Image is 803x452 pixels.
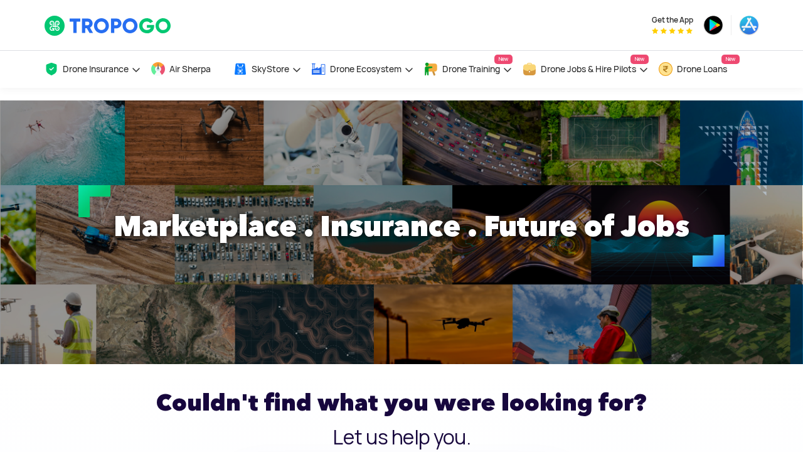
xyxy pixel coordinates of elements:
span: Air Sherpa [169,64,211,74]
span: SkyStore [252,64,289,74]
h3: Let us help you. [44,428,759,448]
span: Drone Insurance [63,64,129,74]
a: Drone LoansNew [658,51,740,88]
a: Drone Jobs & Hire PilotsNew [522,51,649,88]
a: Drone TrainingNew [423,51,513,88]
img: TropoGo Logo [44,15,173,36]
span: Drone Ecosystem [330,64,401,74]
a: SkyStore [233,51,302,88]
span: New [630,55,649,64]
a: Air Sherpa [151,51,223,88]
span: New [494,55,513,64]
span: Drone Loans [677,64,727,74]
span: New [721,55,740,64]
img: ic_playstore.png [703,15,723,35]
span: Drone Training [442,64,500,74]
h1: Marketplace . Insurance . Future of Jobs [35,201,768,251]
span: Drone Jobs & Hire Pilots [541,64,636,74]
a: Drone Ecosystem [311,51,414,88]
a: Drone Insurance [44,51,141,88]
h2: Couldn't find what you were looking for? [44,384,759,421]
span: Get the App [652,15,693,25]
img: App Raking [652,28,693,34]
img: ic_appstore.png [739,15,759,35]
